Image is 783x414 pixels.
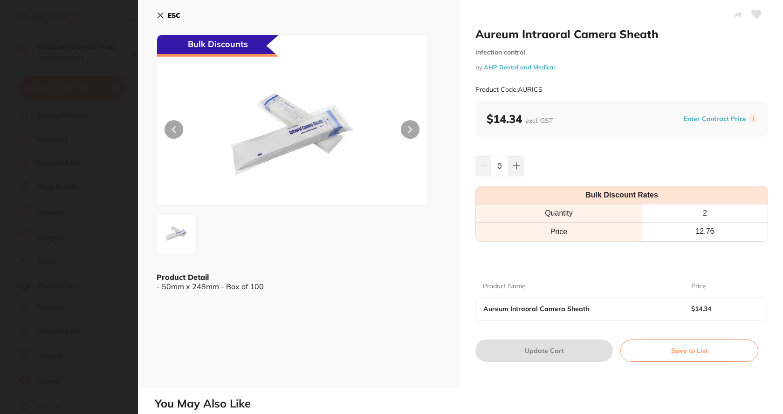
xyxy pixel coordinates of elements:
[475,86,543,94] small: Product Code: AURICS
[691,282,706,291] p: Price
[749,115,757,122] label: i
[157,35,279,57] div: Bulk Discounts
[476,186,768,204] th: Bulk Discount Rates
[476,204,642,223] th: Quantity
[483,305,670,312] b: Aureum Intraoral Camera Sheath
[642,204,768,223] th: 2
[160,217,193,250] img: Zy02MTYxOA
[483,282,526,291] p: Product Name
[642,223,768,241] th: 12.76
[475,339,613,362] button: Update Cart
[620,339,758,362] button: Save to List
[168,11,180,20] b: ESC
[681,115,749,123] button: Enter Contract Price
[155,397,779,410] h2: You May Also Like
[475,48,768,56] small: infection control
[525,116,553,125] span: excl. GST
[484,63,555,71] a: AHP Dental and Medical
[157,282,442,291] div: - 50mm x 248mm - Box of 100
[475,27,768,41] h2: Aureum Intraoral Camera Sheath
[476,223,642,241] td: Price
[475,64,768,71] small: by
[211,58,373,205] img: Zy02MTYxOA
[157,7,180,23] button: ESC
[487,112,553,126] b: $14.34
[691,305,754,312] b: $14.34
[157,272,209,282] b: Product Detail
